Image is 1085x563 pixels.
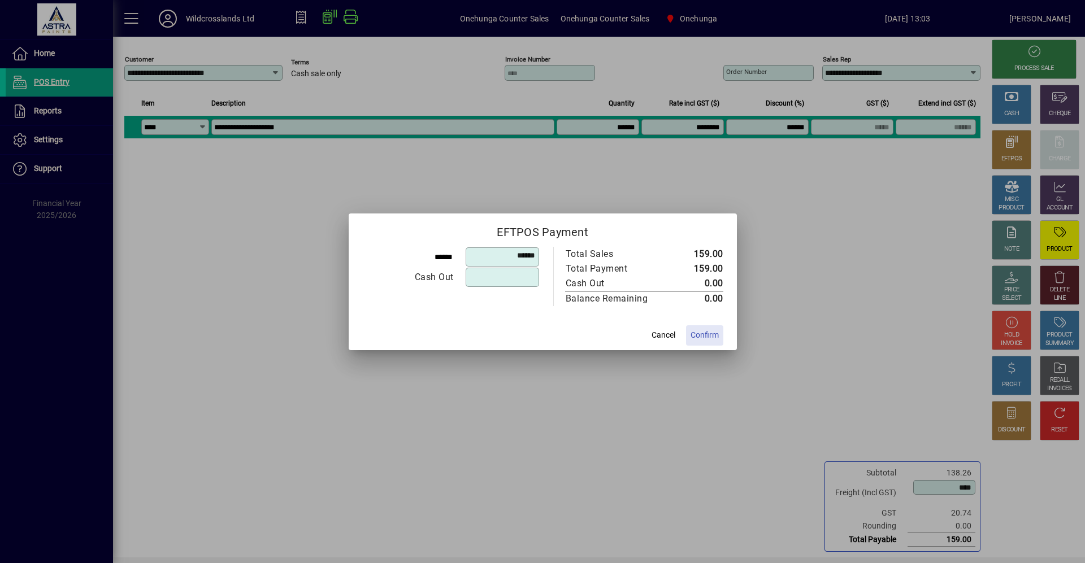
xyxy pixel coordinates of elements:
[672,291,723,306] td: 0.00
[349,213,737,246] h2: EFTPOS Payment
[672,247,723,261] td: 159.00
[652,329,675,341] span: Cancel
[686,325,723,346] button: Confirm
[565,261,672,276] td: Total Payment
[566,277,661,290] div: Cash Out
[565,247,672,261] td: Total Sales
[691,329,719,341] span: Confirm
[363,270,454,284] div: Cash Out
[672,276,723,291] td: 0.00
[672,261,723,276] td: 159.00
[645,325,682,346] button: Cancel
[566,292,661,305] div: Balance Remaining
